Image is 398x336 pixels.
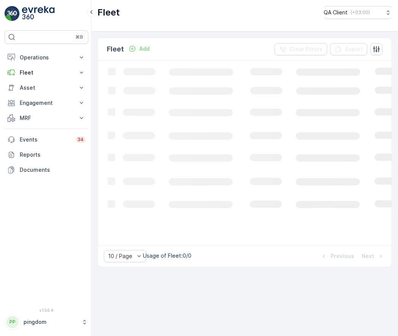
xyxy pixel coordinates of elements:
[330,43,367,55] button: Export
[20,151,85,159] p: Reports
[362,252,374,260] p: Next
[5,50,88,65] button: Operations
[5,147,88,162] a: Reports
[75,34,83,40] p: ⌘B
[20,99,73,107] p: Engagement
[5,80,88,95] button: Asset
[5,308,88,313] span: v 1.50.4
[20,166,85,174] p: Documents
[20,136,71,143] p: Events
[5,95,88,110] button: Engagement
[20,54,73,61] p: Operations
[345,45,363,53] p: Export
[143,252,191,260] p: Usage of Fleet : 0/0
[5,110,88,126] button: MRF
[97,6,120,19] p: Fleet
[274,43,327,55] button: Clear Filters
[139,45,150,53] p: Add
[20,114,73,122] p: MRF
[351,9,370,16] p: ( +03:00 )
[24,318,78,326] p: pingdom
[324,6,392,19] button: QA Client(+03:00)
[5,162,88,177] a: Documents
[5,65,88,80] button: Fleet
[324,9,348,16] p: QA Client
[22,6,55,21] img: logo_light-DOdMpM7g.png
[5,314,88,330] button: PPpingdom
[6,316,19,328] div: PP
[77,137,84,143] p: 34
[107,44,124,54] p: Fleet
[5,132,88,147] a: Events34
[331,252,354,260] p: Previous
[361,252,385,261] button: Next
[125,44,153,53] button: Add
[319,252,355,261] button: Previous
[290,45,323,53] p: Clear Filters
[5,6,20,21] img: logo
[20,84,73,92] p: Asset
[20,69,73,76] p: Fleet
